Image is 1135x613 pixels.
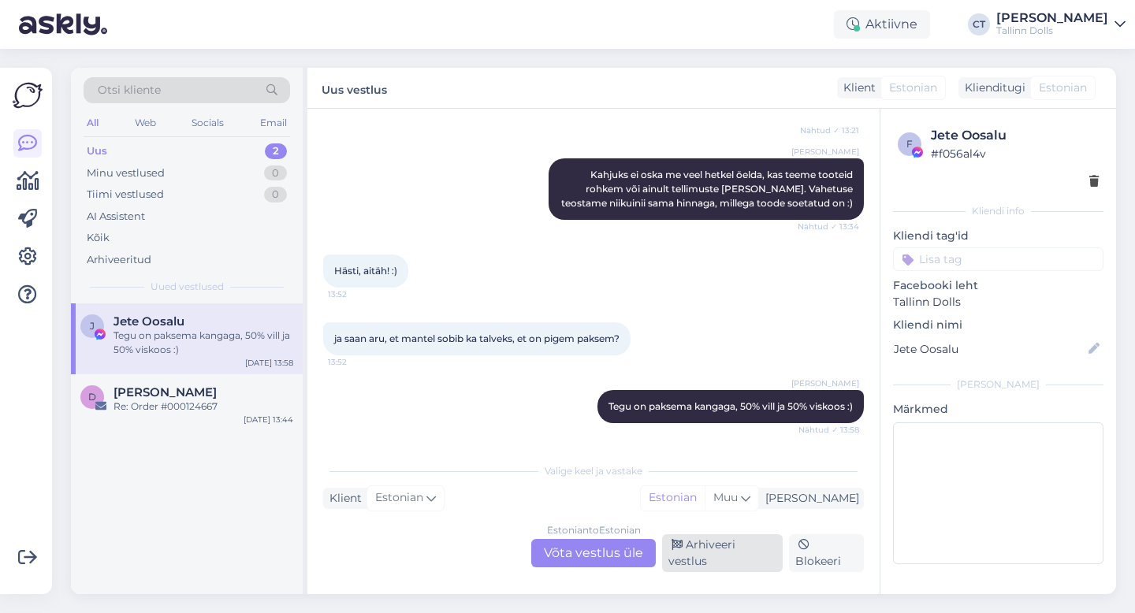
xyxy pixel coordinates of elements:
span: 13:52 [328,356,387,368]
span: Nähtud ✓ 13:34 [798,221,859,232]
span: [PERSON_NAME] [791,377,859,389]
a: [PERSON_NAME]Tallinn Dolls [996,12,1126,37]
span: Hästi, aitäh! :) [334,265,397,277]
span: Nähtud ✓ 13:21 [800,124,859,136]
span: Nähtud ✓ 13:58 [798,424,859,436]
p: Märkmed [893,401,1103,418]
span: Uued vestlused [151,280,224,294]
div: Tallinn Dolls [996,24,1108,37]
div: Arhiveeri vestlus [662,534,783,572]
div: Uus [87,143,107,159]
span: Tegu on paksema kangaga, 50% vill ja 50% viskoos :) [608,400,853,412]
span: Estonian [889,80,937,96]
span: D [88,391,96,403]
div: Arhiveeritud [87,252,151,268]
div: Re: Order #000124667 [113,399,293,414]
div: [DATE] 13:58 [245,357,293,369]
div: 0 [264,165,287,181]
div: Aktiivne [834,10,930,39]
span: [PERSON_NAME] [791,146,859,158]
div: [PERSON_NAME] [759,490,859,507]
span: J [90,320,95,332]
div: Kliendi info [893,204,1103,218]
div: [PERSON_NAME] [893,377,1103,392]
div: Web [132,113,159,133]
div: Klienditugi [958,80,1025,96]
div: Valige keel ja vastake [323,464,864,478]
div: AI Assistent [87,209,145,225]
div: All [84,113,102,133]
span: Kahjuks ei oska me veel hetkel öelda, kas teeme tooteid rohkem või ainult tellimuste [PERSON_NAME... [561,169,855,209]
div: Tegu on paksema kangaga, 50% vill ja 50% viskoos :) [113,329,293,357]
div: Klient [323,490,362,507]
span: 13:52 [328,288,387,300]
div: Estonian to Estonian [547,523,641,537]
div: Blokeeri [789,534,864,572]
input: Lisa nimi [894,340,1085,358]
div: 0 [264,187,287,202]
span: f [906,138,913,150]
span: Estonian [375,489,423,507]
p: Facebooki leht [893,277,1103,294]
div: [PERSON_NAME] [996,12,1108,24]
div: CT [968,13,990,35]
span: Deily Tatar [113,385,217,399]
div: Jete Oosalu [931,126,1099,145]
div: # f056al4v [931,145,1099,162]
div: Socials [188,113,227,133]
label: Uus vestlus [322,77,387,98]
div: Email [257,113,290,133]
span: Estonian [1039,80,1087,96]
span: Muu [713,490,738,504]
div: Võta vestlus üle [531,539,656,567]
span: Jete Oosalu [113,314,184,329]
span: ja saan aru, et mantel sobib ka talveks, et on pigem paksem? [334,333,620,344]
div: 2 [265,143,287,159]
div: Minu vestlused [87,165,165,181]
div: Tiimi vestlused [87,187,164,202]
input: Lisa tag [893,247,1103,271]
span: Otsi kliente [98,82,161,98]
div: Klient [837,80,876,96]
p: Kliendi nimi [893,317,1103,333]
div: Kõik [87,230,110,246]
div: [DATE] 13:44 [244,414,293,425]
img: Askly Logo [13,80,43,110]
div: Estonian [641,486,705,510]
p: Tallinn Dolls [893,294,1103,310]
p: Kliendi tag'id [893,228,1103,244]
